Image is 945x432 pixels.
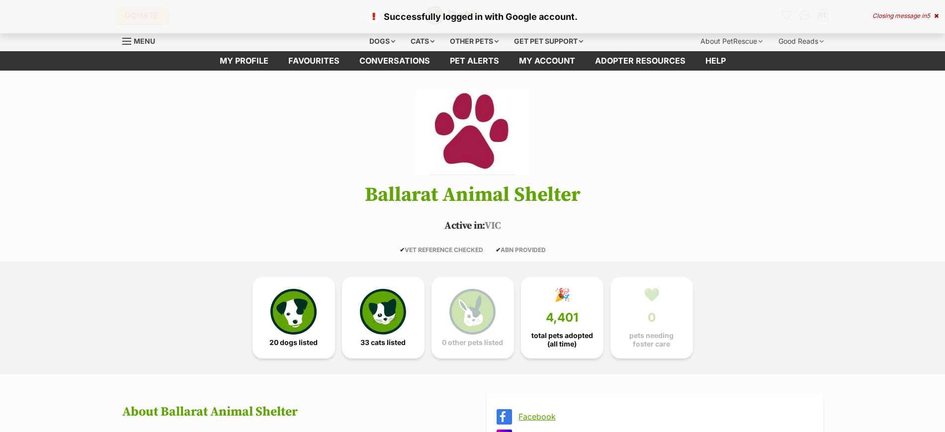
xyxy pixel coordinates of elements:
h1: Ballarat Animal Shelter [107,184,838,206]
icon: ✔ [400,246,405,254]
a: 0 other pets listed [431,277,514,358]
img: Ballarat Animal Shelter [416,90,529,175]
div: Other pets [443,31,506,51]
a: 🎉 4,401 total pets adopted (all time) [521,277,603,358]
span: 33 cats listed [360,339,406,346]
a: Menu [122,31,162,49]
img: cat-icon-068c71abf8fe30c970a85cd354bc8e23425d12f6e8612795f06af48be43a487a.svg [360,289,406,335]
a: 💚 0 pets needing foster care [610,277,693,358]
div: About PetRescue [693,31,770,51]
icon: ✔ [496,246,501,254]
a: 33 cats listed [342,277,425,358]
span: Active in: [444,220,485,232]
div: 🎉 [554,287,570,302]
a: My profile [210,51,278,71]
span: pets needing foster care [619,332,685,347]
span: 0 [648,311,656,325]
img: petrescue-icon-eee76f85a60ef55c4a1927667547b313a7c0e82042636edf73dce9c88f694885.svg [270,289,316,335]
p: VIC [107,219,838,234]
h2: About Ballarat Animal Shelter [122,405,459,420]
div: Good Reads [772,31,831,51]
div: 💚 [644,287,660,302]
span: ABN PROVIDED [496,246,546,254]
span: 20 dogs listed [269,339,318,346]
a: 20 dogs listed [253,277,335,358]
a: My account [509,51,585,71]
a: Pet alerts [440,51,509,71]
a: conversations [349,51,440,71]
span: VET REFERENCE CHECKED [400,246,483,254]
img: bunny-icon-b786713a4a21a2fe6d13e954f4cb29d131f1b31f8a74b52ca2c6d2999bc34bbe.svg [449,289,495,335]
span: 4,401 [546,311,578,325]
div: Cats [404,31,441,51]
div: Dogs [362,31,402,51]
span: total pets adopted (all time) [529,332,595,347]
a: Facebook [518,412,809,421]
span: 0 other pets listed [442,339,503,346]
a: Adopter resources [585,51,695,71]
span: Menu [134,37,155,45]
a: Favourites [278,51,349,71]
a: Help [695,51,736,71]
div: Get pet support [507,31,590,51]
